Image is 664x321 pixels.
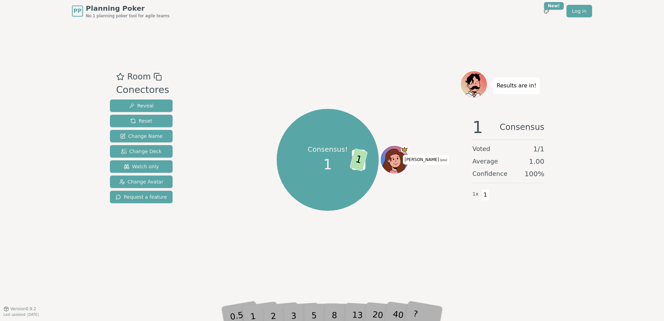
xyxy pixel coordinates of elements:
[86,13,169,19] span: No.1 planning poker tool for agile teams
[110,160,173,173] button: Watch only
[129,102,154,109] span: Reveal
[120,133,163,140] span: Change Name
[3,313,39,317] span: Last updated: [DATE]
[500,119,544,135] span: Consensus
[110,145,173,158] button: Change Deck
[308,144,348,154] p: Consensus!
[124,163,159,170] span: Watch only
[472,157,498,166] span: Average
[110,130,173,142] button: Change Name
[381,146,408,173] button: Click to change your avatar
[497,81,536,91] p: Results are in!
[349,148,368,171] span: 1
[439,159,448,162] span: (you)
[121,148,162,155] span: Change Deck
[73,7,81,15] span: PP
[544,2,564,10] div: New!
[403,155,449,164] span: Click to change your name
[116,70,124,83] button: Add as favourite
[472,190,479,198] span: 1 x
[540,5,553,17] button: New!
[119,178,164,185] span: Change Avatar
[110,176,173,188] button: Change Avatar
[529,157,544,166] span: 1.00
[533,144,544,154] span: 1 / 1
[472,119,483,135] span: 1
[3,306,36,312] button: Version0.9.2
[472,144,490,154] span: Voted
[110,115,173,127] button: Reset
[116,193,167,200] span: Request a feature
[130,117,152,124] span: Reset
[481,189,489,201] span: 1
[566,5,592,17] a: Log in
[110,191,173,203] button: Request a feature
[525,169,544,179] span: 100 %
[86,3,169,13] span: Planning Poker
[472,169,507,179] span: Confidence
[72,3,169,19] a: PPPlanning PokerNo.1 planning poker tool for agile teams
[110,100,173,112] button: Reveal
[127,70,151,83] span: Room
[116,83,169,97] div: Conectores
[10,306,36,312] span: Version 0.9.2
[401,146,408,153] span: Ana is the host
[323,154,332,175] span: 1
